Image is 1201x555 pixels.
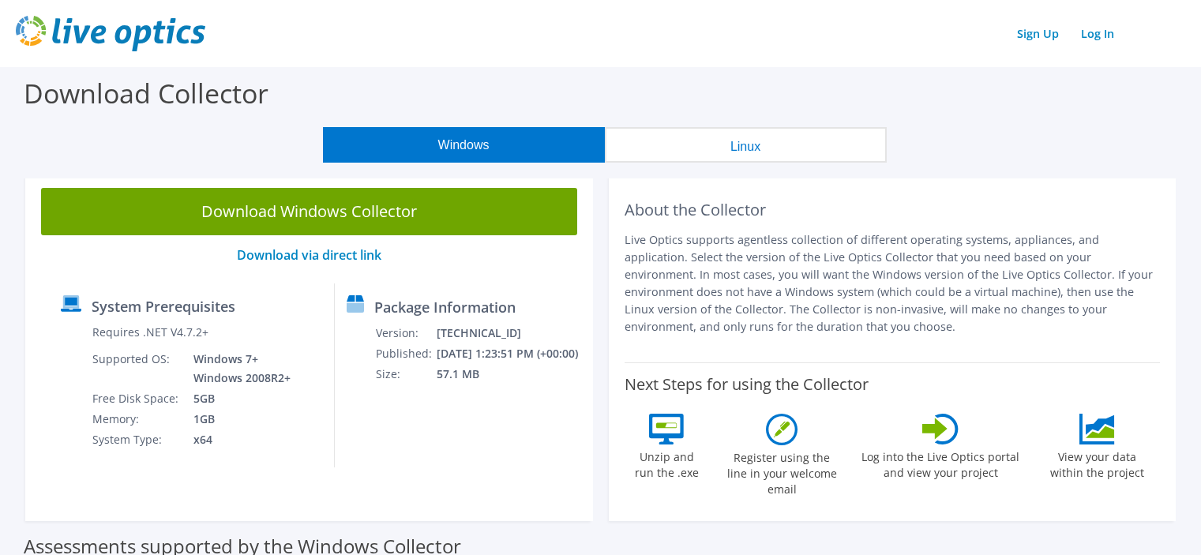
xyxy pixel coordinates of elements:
[1073,22,1122,45] a: Log In
[92,298,235,314] label: System Prerequisites
[436,343,586,364] td: [DATE] 1:23:51 PM (+00:00)
[1040,444,1154,481] label: View your data within the project
[861,444,1020,481] label: Log into the Live Optics portal and view your project
[722,445,841,497] label: Register using the line in your welcome email
[182,429,294,450] td: x64
[605,127,887,163] button: Linux
[182,409,294,429] td: 1GB
[237,246,381,264] a: Download via direct link
[1009,22,1067,45] a: Sign Up
[92,349,182,388] td: Supported OS:
[625,201,1161,219] h2: About the Collector
[24,538,461,554] label: Assessments supported by the Windows Collector
[92,429,182,450] td: System Type:
[625,231,1161,336] p: Live Optics supports agentless collection of different operating systems, appliances, and applica...
[16,16,205,51] img: live_optics_svg.svg
[625,375,869,394] label: Next Steps for using the Collector
[92,324,208,340] label: Requires .NET V4.7.2+
[375,343,436,364] td: Published:
[182,388,294,409] td: 5GB
[92,409,182,429] td: Memory:
[24,75,268,111] label: Download Collector
[374,299,516,315] label: Package Information
[436,364,586,384] td: 57.1 MB
[182,349,294,388] td: Windows 7+ Windows 2008R2+
[630,444,703,481] label: Unzip and run the .exe
[436,323,586,343] td: [TECHNICAL_ID]
[41,188,577,235] a: Download Windows Collector
[323,127,605,163] button: Windows
[375,323,436,343] td: Version:
[375,364,436,384] td: Size:
[92,388,182,409] td: Free Disk Space:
